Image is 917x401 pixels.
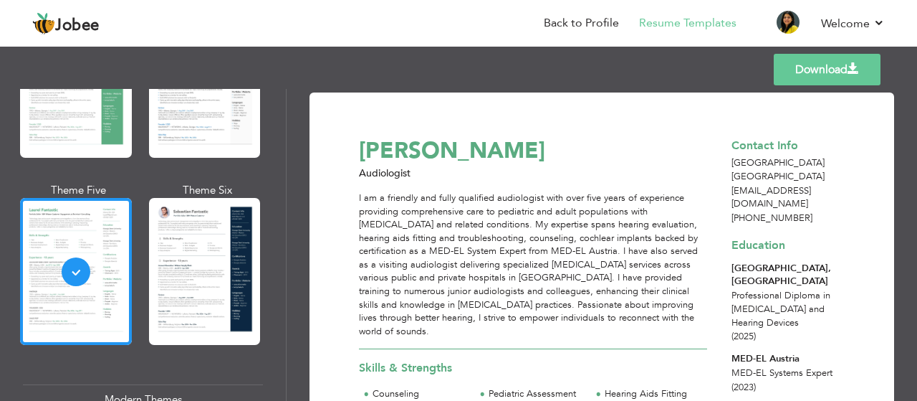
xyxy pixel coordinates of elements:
[731,262,837,288] div: [GEOGRAPHIC_DATA], [GEOGRAPHIC_DATA]
[605,387,698,401] div: Hearing Aids Fitting
[152,183,264,198] div: Theme Six
[489,387,582,401] div: Pediatric Assessment
[774,54,880,85] a: Download
[731,381,756,394] span: (2023)
[351,135,731,166] div: [PERSON_NAME]
[731,330,756,343] span: (2025)
[32,12,100,35] a: Jobee
[731,184,811,211] span: [EMAIL_ADDRESS][DOMAIN_NAME]
[731,289,830,329] span: Professional Diploma in [MEDICAL_DATA] and Hearing Devices
[32,12,55,35] img: jobee.io
[23,183,135,198] div: Theme Five
[373,387,466,401] div: Counseling
[544,15,619,32] a: Back to Profile
[731,138,798,154] span: Contact Info
[777,11,800,34] img: Profile Img
[731,367,832,379] span: MED-EL Systems Expert
[731,237,785,253] span: Education
[821,15,885,32] a: Welcome
[731,170,825,183] span: [GEOGRAPHIC_DATA]
[731,212,812,225] span: [PHONE_NUMBER]
[731,352,837,366] div: MED-EL Austria
[359,192,707,338] div: I am a friendly and fully qualified audiologist with over five years of experience providing comp...
[55,18,100,34] span: Jobee
[731,156,825,169] span: [GEOGRAPHIC_DATA]
[639,15,736,32] a: Resume Templates
[359,360,452,376] span: Skills & Strengths
[359,166,411,180] span: Audiologist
